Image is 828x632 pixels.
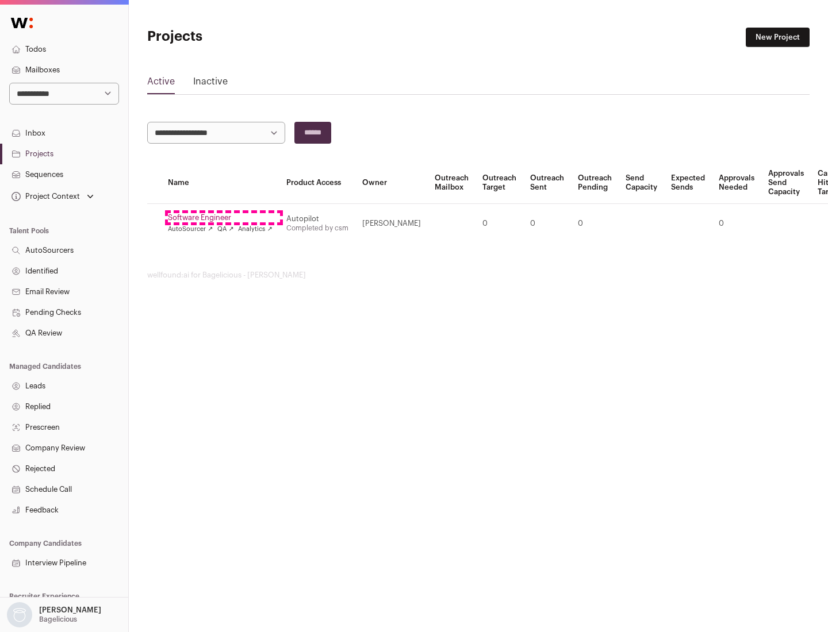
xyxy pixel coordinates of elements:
[664,162,712,204] th: Expected Sends
[5,602,103,627] button: Open dropdown
[355,204,428,244] td: [PERSON_NAME]
[7,602,32,627] img: nopic.png
[428,162,476,204] th: Outreach Mailbox
[746,28,810,47] a: New Project
[217,225,233,234] a: QA ↗
[9,188,96,205] button: Open dropdown
[168,225,213,234] a: AutoSourcer ↗
[523,162,571,204] th: Outreach Sent
[761,162,811,204] th: Approvals Send Capacity
[712,204,761,244] td: 0
[571,204,619,244] td: 0
[279,162,355,204] th: Product Access
[5,11,39,34] img: Wellfound
[168,213,273,222] a: Software Engineer
[571,162,619,204] th: Outreach Pending
[39,606,101,615] p: [PERSON_NAME]
[161,162,279,204] th: Name
[39,615,77,624] p: Bagelicious
[193,75,228,93] a: Inactive
[712,162,761,204] th: Approvals Needed
[476,204,523,244] td: 0
[619,162,664,204] th: Send Capacity
[286,214,348,223] div: Autopilot
[238,225,272,234] a: Analytics ↗
[147,75,175,93] a: Active
[476,162,523,204] th: Outreach Target
[9,192,80,201] div: Project Context
[147,28,368,46] h1: Projects
[523,204,571,244] td: 0
[355,162,428,204] th: Owner
[147,271,810,280] footer: wellfound:ai for Bagelicious - [PERSON_NAME]
[286,225,348,232] a: Completed by csm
